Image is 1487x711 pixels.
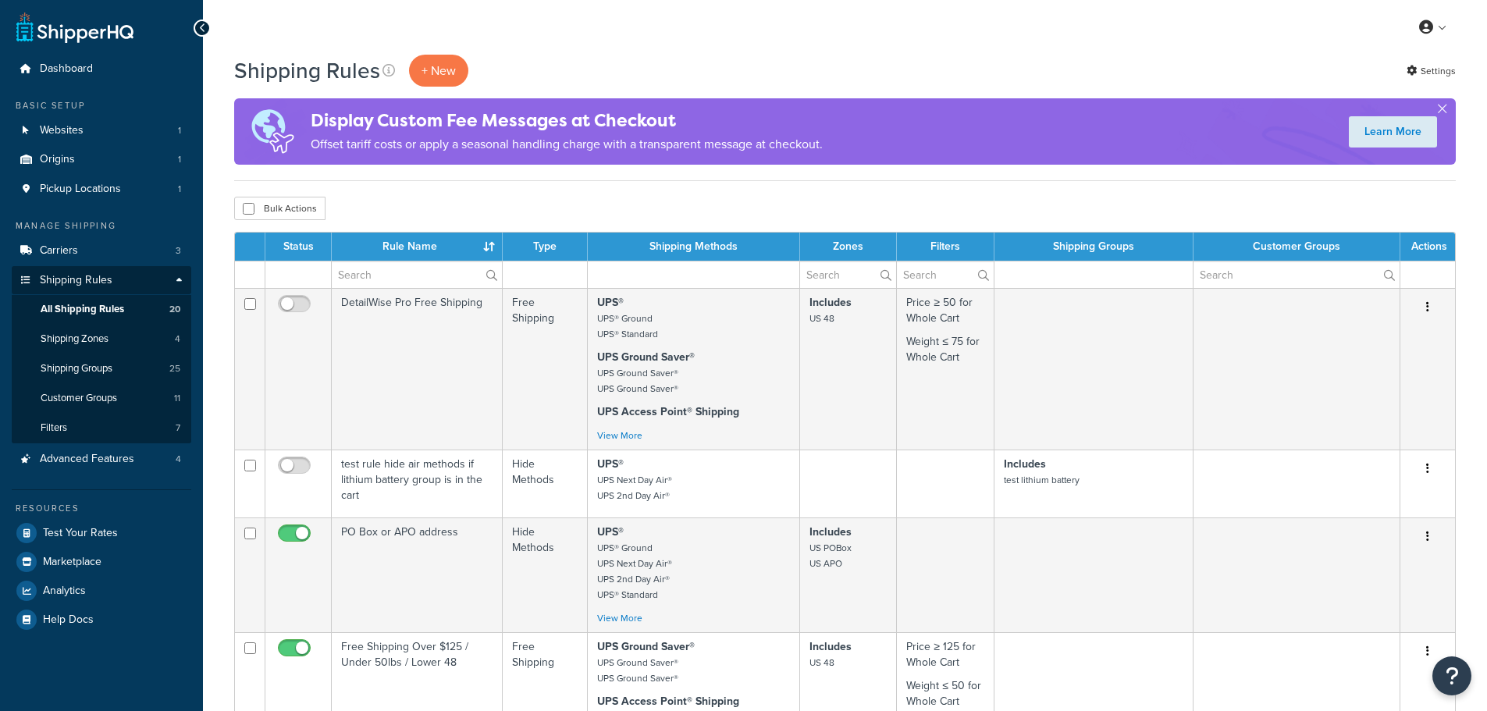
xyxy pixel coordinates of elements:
[12,577,191,605] a: Analytics
[40,62,93,76] span: Dashboard
[12,325,191,354] li: Shipping Zones
[43,556,101,569] span: Marketplace
[12,519,191,547] a: Test Your Rates
[409,55,468,87] p: + New
[800,233,898,261] th: Zones
[906,334,984,365] p: Weight ≤ 75 for Whole Cart
[588,233,800,261] th: Shipping Methods
[597,541,672,602] small: UPS® Ground UPS Next Day Air® UPS 2nd Day Air® UPS® Standard
[12,325,191,354] a: Shipping Zones 4
[332,233,503,261] th: Rule Name : activate to sort column ascending
[809,656,834,670] small: US 48
[994,233,1193,261] th: Shipping Groups
[12,145,191,174] li: Origins
[1004,473,1080,487] small: test lithium battery
[16,12,133,43] a: ShipperHQ Home
[12,266,191,295] a: Shipping Rules
[597,403,739,420] strong: UPS Access Point® Shipping
[809,294,852,311] strong: Includes
[906,678,984,709] p: Weight ≤ 50 for Whole Cart
[1349,116,1437,148] a: Learn More
[809,524,852,540] strong: Includes
[175,332,180,346] span: 4
[178,183,181,196] span: 1
[12,414,191,443] a: Filters 7
[12,548,191,576] li: Marketplace
[311,133,823,155] p: Offset tariff costs or apply a seasonal handling charge with a transparent message at checkout.
[1432,656,1471,695] button: Open Resource Center
[597,473,672,503] small: UPS Next Day Air® UPS 2nd Day Air®
[809,541,852,571] small: US POBox US APO
[800,261,897,288] input: Search
[234,197,326,220] button: Bulk Actions
[12,236,191,265] li: Carriers
[332,288,503,450] td: DetailWise Pro Free Shipping
[178,153,181,166] span: 1
[176,453,181,466] span: 4
[897,288,994,450] td: Price ≥ 50 for Whole Cart
[503,517,587,632] td: Hide Methods
[311,108,823,133] h4: Display Custom Fee Messages at Checkout
[503,450,587,517] td: Hide Methods
[12,354,191,383] li: Shipping Groups
[12,236,191,265] a: Carriers 3
[897,261,994,288] input: Search
[809,638,852,655] strong: Includes
[41,421,67,435] span: Filters
[597,311,658,341] small: UPS® Ground UPS® Standard
[40,153,75,166] span: Origins
[12,175,191,204] li: Pickup Locations
[12,55,191,84] a: Dashboard
[503,233,587,261] th: Type
[1400,233,1455,261] th: Actions
[12,116,191,145] li: Websites
[809,311,834,325] small: US 48
[12,175,191,204] a: Pickup Locations 1
[12,502,191,515] div: Resources
[12,266,191,444] li: Shipping Rules
[174,392,180,405] span: 11
[12,116,191,145] a: Websites 1
[597,524,624,540] strong: UPS®
[12,445,191,474] a: Advanced Features 4
[12,145,191,174] a: Origins 1
[12,606,191,634] a: Help Docs
[12,384,191,413] a: Customer Groups 11
[265,233,332,261] th: Status
[12,295,191,324] li: All Shipping Rules
[597,349,695,365] strong: UPS Ground Saver®
[12,414,191,443] li: Filters
[43,585,86,598] span: Analytics
[40,244,78,258] span: Carriers
[169,303,180,316] span: 20
[597,611,642,625] a: View More
[43,613,94,627] span: Help Docs
[176,421,180,435] span: 7
[12,219,191,233] div: Manage Shipping
[597,693,739,709] strong: UPS Access Point® Shipping
[1194,233,1400,261] th: Customer Groups
[178,124,181,137] span: 1
[43,527,118,540] span: Test Your Rates
[1407,60,1456,82] a: Settings
[897,233,994,261] th: Filters
[597,366,678,396] small: UPS Ground Saver® UPS Ground Saver®
[40,274,112,287] span: Shipping Rules
[12,295,191,324] a: All Shipping Rules 20
[176,244,181,258] span: 3
[597,638,695,655] strong: UPS Ground Saver®
[597,294,624,311] strong: UPS®
[1194,261,1400,288] input: Search
[12,445,191,474] li: Advanced Features
[597,656,678,685] small: UPS Ground Saver® UPS Ground Saver®
[597,456,624,472] strong: UPS®
[12,384,191,413] li: Customer Groups
[1004,456,1046,472] strong: Includes
[169,362,180,375] span: 25
[503,288,587,450] td: Free Shipping
[41,392,117,405] span: Customer Groups
[40,124,84,137] span: Websites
